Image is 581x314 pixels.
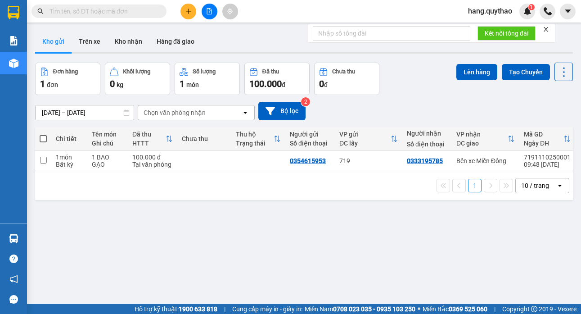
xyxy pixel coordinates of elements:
div: Người nhận [407,130,447,137]
div: Tên món [92,131,123,138]
span: aim [227,8,233,14]
button: caret-down [560,4,576,19]
button: Trên xe [72,31,108,52]
img: solution-icon [9,36,18,46]
div: 1 món [56,154,83,161]
span: message [9,295,18,304]
button: Hàng đã giao [149,31,202,52]
div: Bến xe Miền Đông [456,157,515,164]
div: Tại văn phòng [132,161,173,168]
div: VP nhận [456,131,508,138]
div: Số điện thoại [407,141,447,148]
div: 0333195785 [407,157,443,164]
span: hang.quythao [461,5,519,17]
div: Chưa thu [332,68,355,75]
div: Đã thu [132,131,166,138]
div: Ghi chú [92,140,123,147]
div: Khối lượng [123,68,150,75]
span: kg [117,81,123,88]
div: ĐC lấy [339,140,391,147]
div: Chi tiết [56,135,83,142]
span: 1 [530,4,533,10]
span: search [37,8,44,14]
span: caret-down [564,7,572,15]
button: Kết nối tổng đài [477,26,536,41]
svg: open [556,182,563,189]
span: đ [324,81,328,88]
span: 1 [180,78,185,89]
div: 100.000 đ [132,154,173,161]
strong: 0369 525 060 [449,305,487,313]
th: Toggle SortBy [452,127,519,151]
span: file-add [206,8,212,14]
sup: 2 [301,97,310,106]
div: Người gửi [290,131,330,138]
span: ⚪️ [418,307,420,311]
div: Đơn hàng [53,68,78,75]
button: Kho gửi [35,31,72,52]
div: Số điện thoại [290,140,330,147]
span: plus [185,8,192,14]
img: phone-icon [544,7,552,15]
button: Bộ lọc [258,102,306,120]
button: 1 [468,179,482,192]
div: 09:48 [DATE] [524,161,571,168]
th: Toggle SortBy [335,127,402,151]
div: Thu hộ [236,131,274,138]
span: | [494,304,495,314]
button: Đơn hàng1đơn [35,63,100,95]
th: Toggle SortBy [128,127,177,151]
img: icon-new-feature [523,7,531,15]
span: Hỗ trợ kỹ thuật: [135,304,217,314]
input: Nhập số tổng đài [313,26,470,41]
span: món [186,81,199,88]
span: | [224,304,225,314]
div: Chưa thu [182,135,227,142]
span: Cung cấp máy in - giấy in: [232,304,302,314]
span: copyright [531,306,537,312]
th: Toggle SortBy [519,127,575,151]
strong: 0708 023 035 - 0935 103 250 [333,305,415,313]
span: Miền Bắc [423,304,487,314]
div: 7191110250001 [524,154,571,161]
button: Lên hàng [456,64,497,80]
span: Miền Nam [305,304,415,314]
div: VP gửi [339,131,391,138]
img: warehouse-icon [9,59,18,68]
input: Tìm tên, số ĐT hoặc mã đơn [50,6,156,16]
div: 1 BAO GẠO [92,154,123,168]
div: Mã GD [524,131,563,138]
div: Đã thu [262,68,279,75]
input: Select a date range. [36,105,134,120]
div: HTTT [132,140,166,147]
span: Kết nối tổng đài [485,28,528,38]
button: aim [222,4,238,19]
span: 0 [319,78,324,89]
span: 100.000 [249,78,282,89]
button: Khối lượng0kg [105,63,170,95]
button: plus [180,4,196,19]
div: 0354615953 [290,157,326,164]
button: Tạo Chuyến [502,64,550,80]
span: 1 [40,78,45,89]
span: notification [9,275,18,283]
span: close [543,26,549,32]
strong: 1900 633 818 [179,305,217,313]
sup: 1 [528,4,535,10]
button: Kho nhận [108,31,149,52]
th: Toggle SortBy [231,127,285,151]
div: ĐC giao [456,140,508,147]
div: Chọn văn phòng nhận [144,108,206,117]
div: 719 [339,157,398,164]
span: 0 [110,78,115,89]
button: Số lượng1món [175,63,240,95]
span: đơn [47,81,58,88]
button: Đã thu100.000đ [244,63,310,95]
div: Bất kỳ [56,161,83,168]
img: logo-vxr [8,6,19,19]
div: 10 / trang [521,181,549,190]
svg: open [242,109,249,116]
button: file-add [202,4,217,19]
div: Trạng thái [236,140,274,147]
span: question-circle [9,255,18,263]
